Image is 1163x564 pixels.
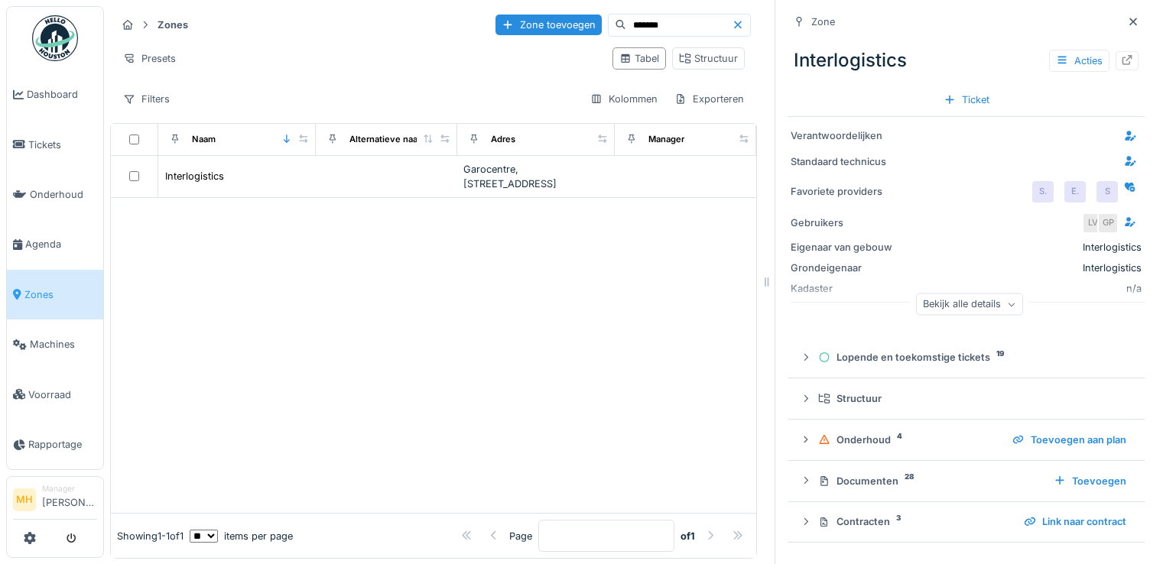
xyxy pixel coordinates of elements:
summary: Structuur [794,384,1139,413]
li: [PERSON_NAME] [42,483,97,516]
div: Interlogistics [165,169,224,183]
div: Alternatieve naam [349,133,425,146]
div: Interlogistics [911,261,1142,275]
div: Showing 1 - 1 of 1 [117,529,184,543]
a: Zones [7,270,103,319]
span: Rapportage [28,437,97,452]
div: Bekijk alle details [916,293,1023,316]
strong: of 1 [681,529,695,543]
div: LV [1082,212,1103,234]
div: Ticket [937,89,996,110]
span: Machines [30,337,97,352]
div: Zone toevoegen [495,15,602,35]
span: Agenda [25,237,97,251]
span: Tickets [28,138,97,152]
div: Manager [648,133,684,146]
div: Toevoegen aan plan [1006,429,1132,450]
div: Eigenaar van gebouw [791,240,905,254]
summary: Documenten28Toevoegen [794,467,1139,495]
div: Naam [192,133,216,146]
div: Documenten [818,474,1041,488]
div: Kadaster [791,281,905,296]
li: MH [13,488,36,511]
a: Machines [7,319,103,369]
a: Rapportage [7,420,103,469]
span: Voorraad [28,387,97,402]
div: S. [1032,181,1054,203]
div: items per page [190,529,293,543]
div: Grondeigenaar [791,261,905,275]
div: Verantwoordelijken [791,128,905,143]
div: Contracten [818,514,1012,529]
div: Page [509,529,532,543]
div: Garocentre, [STREET_ADDRESS] [463,162,609,191]
div: Tabel [619,51,659,66]
div: Manager [42,483,97,494]
div: Structuur [679,51,738,66]
div: n/a [911,281,1142,296]
a: MH Manager[PERSON_NAME] [13,483,97,520]
div: Kolommen [583,88,664,110]
div: Interlogistics [1083,240,1142,254]
div: S [1096,181,1118,203]
a: Dashboard [7,70,103,119]
div: Gebruikers [791,216,905,230]
span: Onderhoud [30,187,97,202]
div: Acties [1049,50,1109,72]
div: Link naar contract [1018,511,1132,532]
a: Agenda [7,219,103,269]
div: Onderhoud [818,433,1000,447]
summary: Contracten3Link naar contract [794,508,1139,536]
div: Standaard technicus [791,154,905,169]
div: Adres [491,133,515,146]
span: Zones [24,287,97,302]
span: Dashboard [27,87,97,102]
summary: Lopende en toekomstige tickets19 [794,343,1139,371]
div: Favoriete providers [791,184,905,199]
summary: Onderhoud4Toevoegen aan plan [794,426,1139,454]
div: Lopende en toekomstige tickets [818,350,1126,365]
img: Badge_color-CXgf-gQk.svg [32,15,78,61]
div: E. [1064,181,1086,203]
strong: Zones [151,18,194,32]
a: Tickets [7,119,103,169]
a: Voorraad [7,369,103,419]
div: Filters [116,88,177,110]
div: Interlogistics [788,41,1145,80]
a: Onderhoud [7,170,103,219]
div: Exporteren [668,88,751,110]
div: GP [1097,212,1119,234]
div: Zone [811,15,835,29]
div: Toevoegen [1048,471,1132,491]
div: Presets [116,47,183,70]
div: Structuur [818,391,1126,406]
